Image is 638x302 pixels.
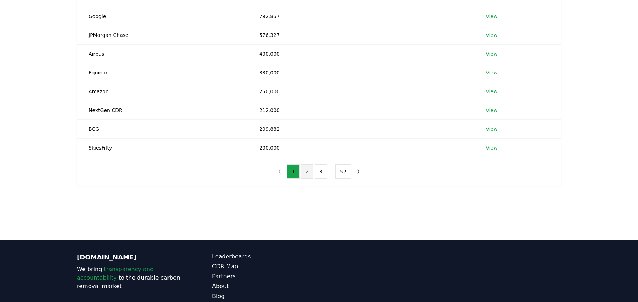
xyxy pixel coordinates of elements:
[77,7,248,26] td: Google
[212,292,319,301] a: Blog
[486,69,497,76] a: View
[212,282,319,291] a: About
[77,82,248,101] td: Amazon
[486,144,497,151] a: View
[212,262,319,271] a: CDR Map
[329,167,334,176] li: ...
[486,32,497,39] a: View
[486,107,497,114] a: View
[315,164,327,179] button: 3
[77,44,248,63] td: Airbus
[248,138,474,157] td: 200,000
[248,44,474,63] td: 400,000
[486,50,497,57] a: View
[248,119,474,138] td: 209,882
[77,63,248,82] td: Equinor
[77,101,248,119] td: NextGen CDR
[212,252,319,261] a: Leaderboards
[77,119,248,138] td: BCG
[486,125,497,133] a: View
[212,272,319,281] a: Partners
[486,88,497,95] a: View
[248,26,474,44] td: 576,327
[248,7,474,26] td: 792,857
[77,26,248,44] td: JPMorgan Chase
[335,164,351,179] button: 52
[352,164,364,179] button: next page
[248,101,474,119] td: 212,000
[486,13,497,20] a: View
[77,252,184,262] p: [DOMAIN_NAME]
[77,266,154,281] span: transparency and accountability
[301,164,313,179] button: 2
[248,63,474,82] td: 330,000
[77,138,248,157] td: SkiesFifty
[287,164,300,179] button: 1
[77,265,184,291] p: We bring to the durable carbon removal market
[248,82,474,101] td: 250,000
